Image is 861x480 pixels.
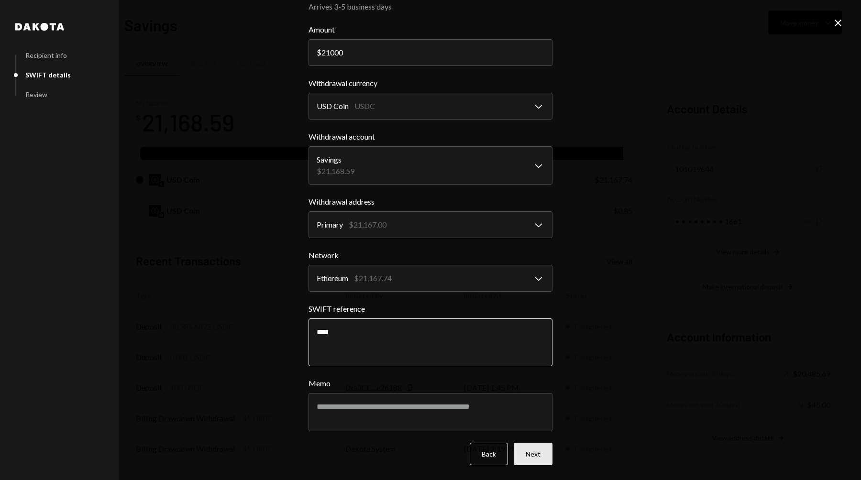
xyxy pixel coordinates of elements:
[354,273,392,284] div: $21,167.74
[309,146,552,185] button: Withdrawal account
[25,51,67,59] div: Recipient info
[317,48,321,57] div: $
[309,265,552,292] button: Network
[470,443,508,465] button: Back
[309,1,552,12] div: Arrives 3-5 business days
[25,90,47,98] div: Review
[514,443,552,465] button: Next
[349,219,386,230] div: $21,167.00
[309,196,552,207] label: Withdrawal address
[25,71,71,79] div: SWIFT details
[309,250,552,261] label: Network
[309,211,552,238] button: Withdrawal address
[309,303,552,315] label: SWIFT reference
[309,24,552,35] label: Amount
[309,378,552,389] label: Memo
[354,100,375,112] div: USDC
[309,39,552,66] input: 0.00
[309,93,552,120] button: Withdrawal currency
[309,77,552,89] label: Withdrawal currency
[309,131,552,142] label: Withdrawal account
